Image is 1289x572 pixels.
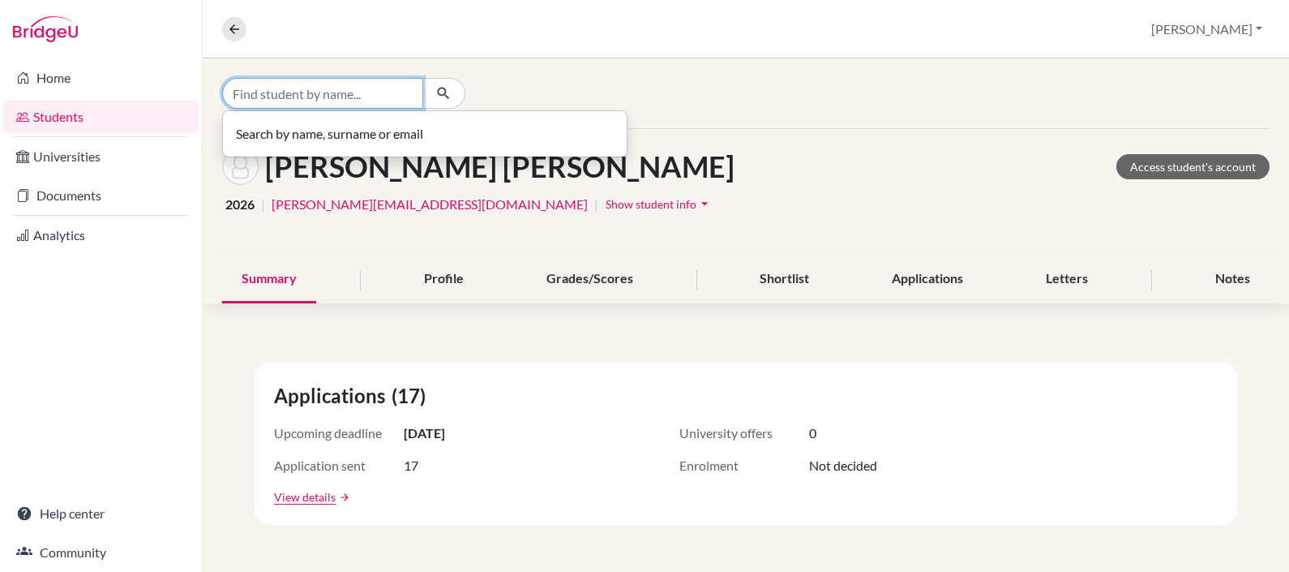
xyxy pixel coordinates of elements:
a: View details [274,488,336,505]
span: 17 [404,456,418,475]
span: Enrolment [679,456,809,475]
a: Home [3,62,199,94]
a: Analytics [3,219,199,252]
span: | [261,195,265,214]
h1: [PERSON_NAME] [PERSON_NAME] [265,149,734,184]
a: arrow_forward [336,492,350,503]
div: Applications [872,256,983,303]
span: Upcoming deadline [274,424,404,443]
img: Bridge-U [13,16,78,42]
input: Find student by name... [222,78,423,109]
a: [PERSON_NAME][EMAIL_ADDRESS][DOMAIN_NAME] [272,195,588,214]
a: Documents [3,179,199,212]
span: Applications [274,381,392,411]
a: Universities [3,140,199,173]
a: Access student's account [1116,154,1270,179]
span: Show student info [606,197,696,211]
div: Letters [1026,256,1107,303]
a: Community [3,536,199,569]
span: University offers [679,424,809,443]
span: 2026 [225,195,255,214]
i: arrow_drop_down [696,196,713,212]
button: [PERSON_NAME] [1144,14,1270,45]
div: Profile [405,256,483,303]
div: Grades/Scores [527,256,653,303]
span: [DATE] [404,424,445,443]
div: Summary [222,256,316,303]
span: | [594,195,598,214]
p: Search by name, surname or email [236,124,614,144]
span: Application sent [274,456,404,475]
div: Notes [1196,256,1270,303]
a: Help center [3,497,199,530]
a: Students [3,101,199,133]
div: Shortlist [740,256,829,303]
button: Show student infoarrow_drop_down [605,191,713,217]
span: (17) [392,381,432,411]
span: Not decided [809,456,877,475]
img: Felipe Ochoa Soto's avatar [222,148,259,185]
span: 0 [809,424,816,443]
